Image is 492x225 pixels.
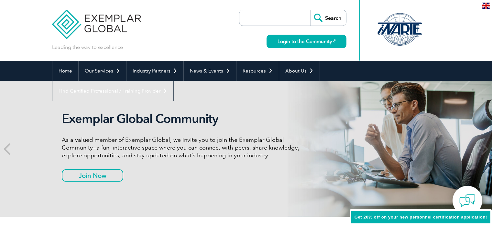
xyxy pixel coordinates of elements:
[126,61,183,81] a: Industry Partners
[62,111,304,126] h2: Exemplar Global Community
[459,193,476,209] img: contact-chat.png
[62,169,123,182] a: Join Now
[332,39,335,43] img: open_square.png
[52,44,123,51] p: Leading the way to excellence
[267,35,346,48] a: Login to the Community
[279,61,320,81] a: About Us
[79,61,126,81] a: Our Services
[184,61,236,81] a: News & Events
[62,136,304,159] p: As a valued member of Exemplar Global, we invite you to join the Exemplar Global Community—a fun,...
[52,81,173,101] a: Find Certified Professional / Training Provider
[52,61,78,81] a: Home
[482,3,490,9] img: en
[236,61,279,81] a: Resources
[355,215,487,219] span: Get 20% off on your new personnel certification application!
[311,10,346,26] input: Search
